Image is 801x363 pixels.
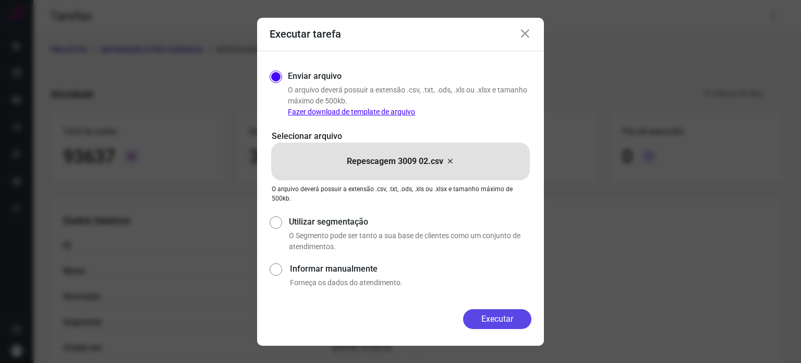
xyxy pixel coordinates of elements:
p: O Segmento pode ser tanto a sua base de clientes como um conjunto de atendimentos. [289,230,531,252]
a: Fazer download de template de arquivo [288,108,415,116]
label: Enviar arquivo [288,70,342,83]
label: Informar manualmente [290,263,531,275]
p: Repescagem 3009 02.csv [347,155,443,168]
label: Utilizar segmentação [289,216,531,228]
p: Selecionar arquivo [272,130,529,143]
p: Forneça os dados do atendimento. [290,277,531,288]
h3: Executar tarefa [270,28,341,40]
p: O arquivo deverá possuir a extensão .csv, .txt, .ods, .xls ou .xlsx e tamanho máximo de 500kb. [272,184,529,203]
p: O arquivo deverá possuir a extensão .csv, .txt, .ods, .xls ou .xlsx e tamanho máximo de 500kb. [288,85,531,118]
button: Executar [463,309,531,329]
